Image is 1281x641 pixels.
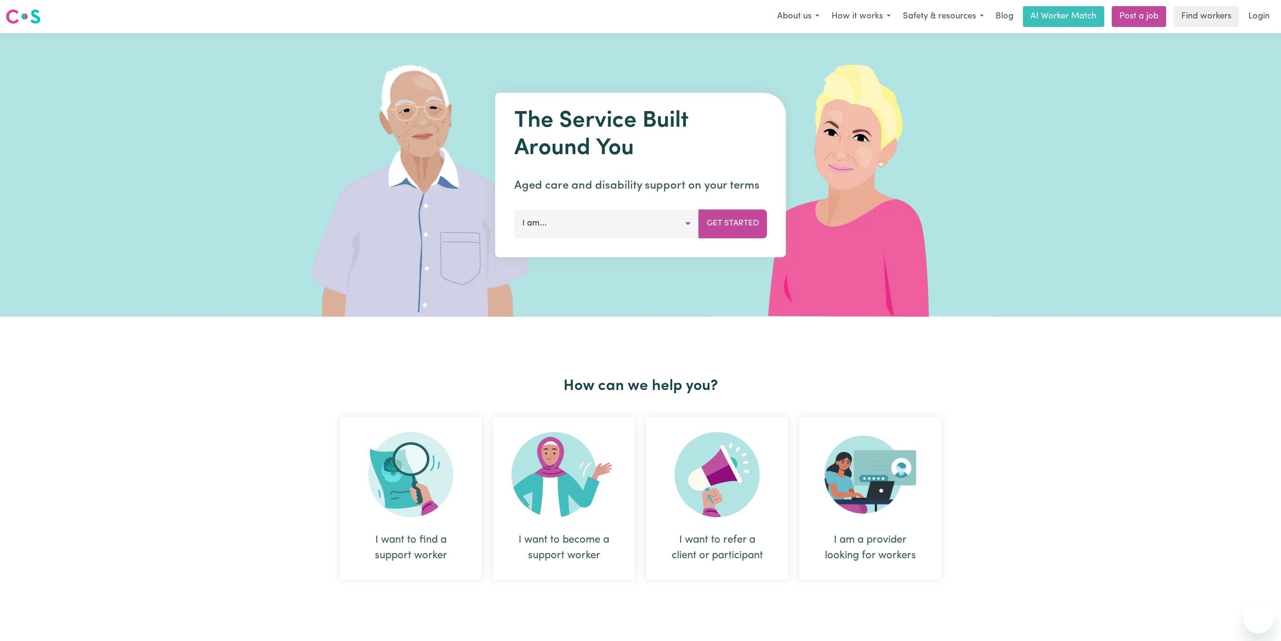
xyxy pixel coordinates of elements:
h1: The Service Built Around You [514,108,767,162]
a: AI Worker Match [1023,6,1104,27]
a: Blog [990,6,1019,27]
img: Provider [824,432,916,517]
iframe: Button to launch messaging window [1243,603,1273,633]
div: I want to find a support worker [363,532,459,563]
button: I am... [514,209,699,238]
h2: How can we help you? [334,377,947,395]
div: I want to refer a client or participant [669,532,765,563]
button: Safety & resources [897,7,990,26]
div: I want to become a support worker [493,417,635,580]
a: Careseekers logo [6,6,41,27]
a: Find workers [1174,6,1239,27]
a: Login [1243,6,1275,27]
div: I want to become a support worker [516,532,612,563]
button: How it works [825,7,897,26]
img: Careseekers logo [6,8,41,25]
p: Aged care and disability support on your terms [514,177,767,194]
a: Post a job [1112,6,1166,27]
div: I am a provider looking for workers [822,532,918,563]
div: I want to find a support worker [340,417,482,580]
div: I am a provider looking for workers [799,417,941,580]
img: Refer [675,432,760,517]
button: About us [771,7,825,26]
button: Get Started [699,209,767,238]
img: Become Worker [511,432,616,517]
div: I want to refer a client or participant [646,417,788,580]
img: Search [368,432,453,517]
